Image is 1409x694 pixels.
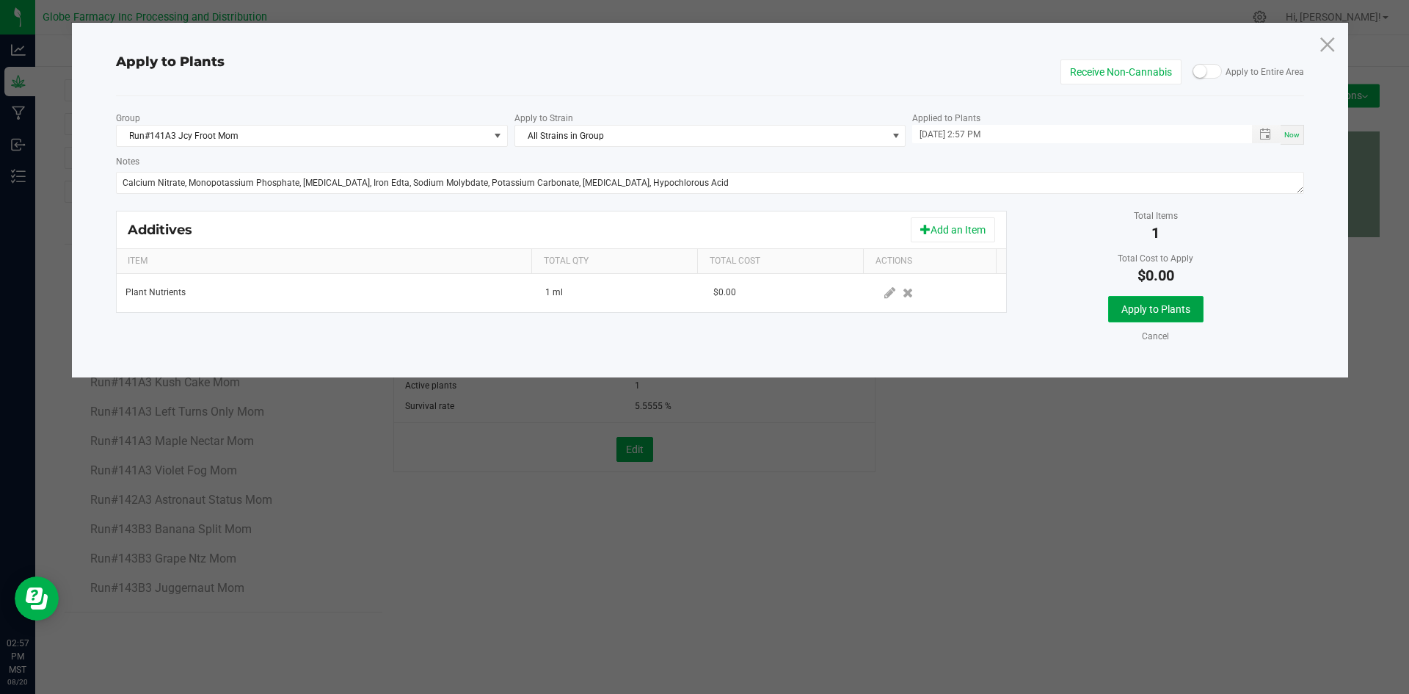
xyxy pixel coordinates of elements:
[15,576,59,621] iframe: Resource center
[1060,59,1182,84] button: Receive Non-Cannabis
[117,126,489,146] span: Run#141A3 Jcy Froot Mom
[1007,253,1304,264] p: Total Cost to Apply
[1252,125,1281,143] span: Toggle popup
[1007,211,1304,221] p: Total Items
[1222,67,1304,77] span: Apply to Entire Area
[514,112,906,125] p: Apply to Strain
[1108,296,1204,322] button: Apply to Plants
[912,112,1304,125] p: Applied to Plants
[863,249,996,274] th: Actions
[116,54,225,70] span: Apply to Plants
[1121,303,1190,315] span: Apply to Plants
[1284,131,1300,139] span: Now
[531,249,697,274] th: Total Qty
[1007,224,1304,242] p: 1
[515,126,887,146] span: All Strains in Group
[117,274,536,312] td: Plant Nutrients
[911,217,995,242] button: Add an Item
[912,125,1237,143] input: Applied Datetime
[116,155,139,168] label: Notes
[697,249,863,274] th: Total Cost
[128,222,203,238] div: Additives
[704,274,873,312] td: $0.00
[1007,267,1304,284] p: $0.00
[116,112,508,125] p: Group
[1142,330,1169,343] a: Cancel
[536,274,704,312] td: 1 ml
[117,249,531,274] th: Item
